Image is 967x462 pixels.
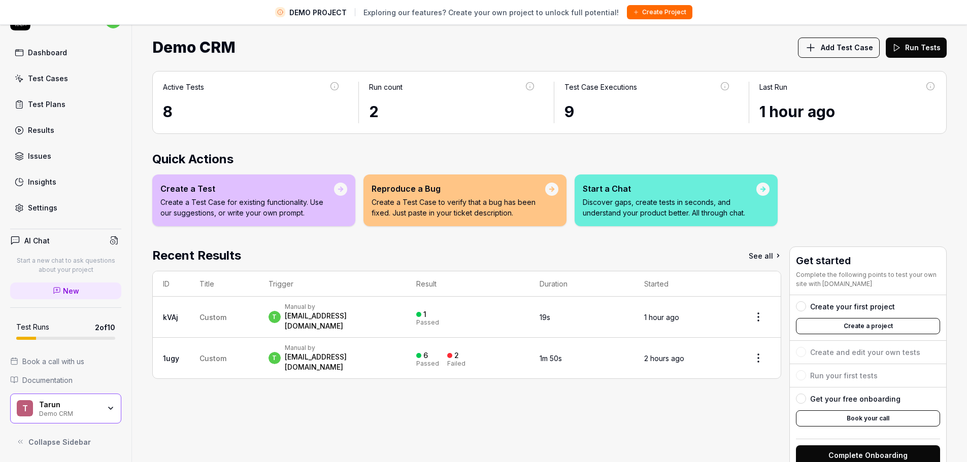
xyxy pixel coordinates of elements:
span: Demo CRM [152,34,236,61]
div: Passed [416,319,439,326]
span: DEMO PROJECT [289,7,347,18]
a: Documentation [10,375,121,385]
div: Results [28,125,54,135]
div: Settings [28,202,57,213]
span: New [63,286,79,296]
p: Discover gaps, create tests in seconds, and understand your product better. All through chat. [583,197,756,218]
a: Settings [10,198,121,218]
div: Active Tests [163,82,204,92]
h2: Recent Results [152,246,241,265]
span: Custom [199,313,226,322]
div: Insights [28,176,56,187]
th: ID [153,271,189,297]
div: 2 [454,351,459,360]
div: 1 [423,310,426,319]
time: 1m 50s [540,354,562,363]
th: Started [634,271,736,297]
div: 2 [369,100,536,123]
span: t [269,311,281,323]
div: Reproduce a Bug [372,183,545,195]
a: New [10,282,121,299]
time: 19s [540,313,550,322]
div: Last Run [759,82,787,92]
button: Create Project [627,5,692,19]
div: Manual by [285,344,396,352]
div: Issues [28,151,51,161]
time: 1 hour ago [644,313,679,322]
span: 2 of 10 [95,322,115,333]
div: Failed [447,361,465,367]
h5: Test Runs [16,323,49,332]
a: See all [749,246,781,265]
p: Start a new chat to ask questions about your project [10,256,121,274]
h3: Get started [796,253,940,268]
div: Test Case Executions [564,82,637,92]
a: Insights [10,172,121,192]
div: Tarun [39,400,100,409]
a: Test Cases [10,68,121,88]
button: Add Test Case [798,38,880,58]
div: 9 [564,100,731,123]
div: Dashboard [28,47,67,58]
span: Collapse Sidebar [28,437,91,447]
div: Create your first project [810,301,895,312]
div: Test Cases [28,73,68,84]
th: Trigger [258,271,407,297]
h4: AI Chat [24,235,50,246]
div: [EMAIL_ADDRESS][DOMAIN_NAME] [285,311,396,331]
p: Create a Test Case to verify that a bug has been fixed. Just paste in your ticket description. [372,197,545,218]
div: Manual by [285,303,396,311]
span: Book a call with us [22,356,84,367]
div: Passed [416,361,439,367]
div: Start a Chat [583,183,756,195]
div: [EMAIL_ADDRESS][DOMAIN_NAME] [285,352,396,372]
a: Dashboard [10,43,121,62]
button: Collapse Sidebar [10,432,121,452]
span: t [269,352,281,364]
div: 8 [163,100,340,123]
div: Create a Test [160,183,334,195]
button: Book your call [796,410,940,427]
th: Duration [529,271,635,297]
button: TTarunDemo CRM [10,394,121,424]
time: 2 hours ago [644,354,684,363]
button: Create a project [796,318,940,334]
th: Title [189,271,258,297]
button: Run Tests [886,38,947,58]
a: 1ugy [163,354,179,363]
h2: Quick Actions [152,150,947,168]
th: Result [406,271,529,297]
p: Create a Test Case for existing functionality. Use our suggestions, or write your own prompt. [160,197,334,218]
div: Test Plans [28,99,65,110]
div: Demo CRM [39,409,100,417]
span: Custom [199,354,226,363]
span: Exploring our features? Create your own project to unlock full potential! [363,7,619,18]
a: Test Plans [10,94,121,114]
span: Documentation [22,375,73,385]
span: T [17,400,33,416]
a: Results [10,120,121,140]
a: Book a call with us [10,356,121,367]
time: 1 hour ago [759,102,835,121]
div: Get your free onboarding [810,394,901,404]
a: Issues [10,146,121,166]
a: kVAj [163,313,178,322]
div: Run count [369,82,403,92]
div: 6 [423,351,428,360]
div: Complete the following points to test your own site with [DOMAIN_NAME] [796,270,940,289]
span: Add Test Case [821,42,873,53]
